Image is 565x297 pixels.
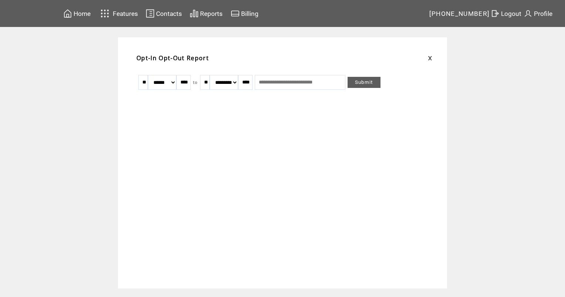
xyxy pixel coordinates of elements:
a: Features [97,6,139,21]
a: Logout [490,8,522,19]
img: profile.svg [524,9,532,18]
span: Contacts [156,10,182,17]
a: Reports [189,8,224,19]
img: chart.svg [190,9,199,18]
img: creidtcard.svg [231,9,240,18]
img: exit.svg [491,9,500,18]
img: home.svg [63,9,72,18]
span: Billing [241,10,258,17]
img: features.svg [98,7,111,20]
span: Profile [534,10,552,17]
span: Features [113,10,138,17]
span: Logout [501,10,521,17]
span: [PHONE_NUMBER] [429,10,490,17]
a: Home [62,8,92,19]
span: Home [74,10,91,17]
span: to [193,80,198,85]
a: Contacts [145,8,183,19]
a: Submit [348,77,380,88]
a: Profile [522,8,554,19]
a: Billing [230,8,260,19]
span: Reports [200,10,223,17]
img: contacts.svg [146,9,155,18]
span: Opt-In Opt-Out Report [136,54,209,62]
